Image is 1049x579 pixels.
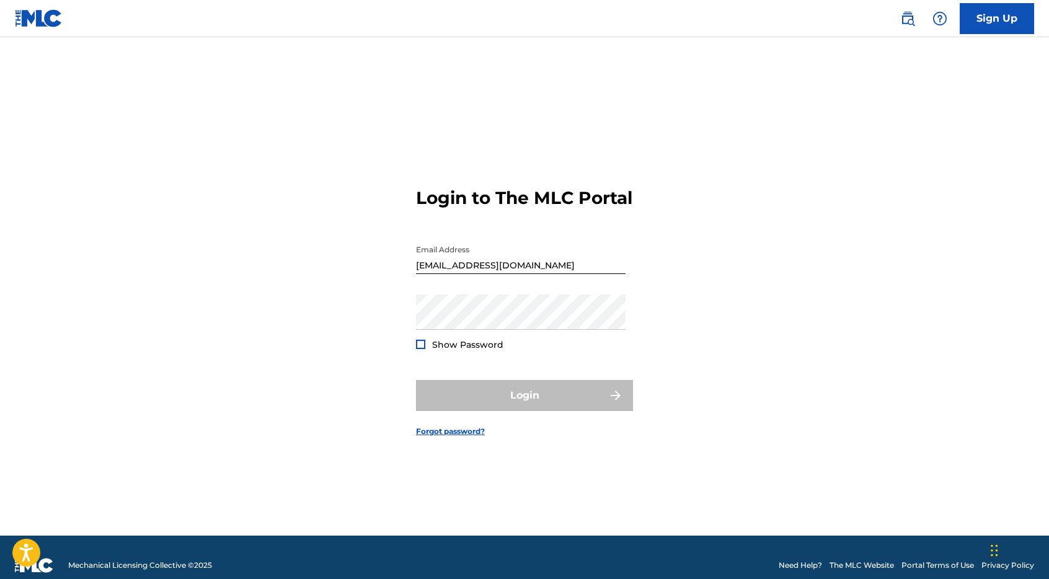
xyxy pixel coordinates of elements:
[960,3,1034,34] a: Sign Up
[15,558,53,573] img: logo
[901,560,974,571] a: Portal Terms of Use
[927,6,952,31] div: Help
[981,560,1034,571] a: Privacy Policy
[895,6,920,31] a: Public Search
[432,339,503,350] span: Show Password
[830,560,894,571] a: The MLC Website
[987,519,1049,579] iframe: Chat Widget
[900,11,915,26] img: search
[416,187,632,209] h3: Login to The MLC Portal
[15,9,63,27] img: MLC Logo
[779,560,822,571] a: Need Help?
[932,11,947,26] img: help
[416,426,485,437] a: Forgot password?
[68,560,212,571] span: Mechanical Licensing Collective © 2025
[991,532,998,569] div: Drag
